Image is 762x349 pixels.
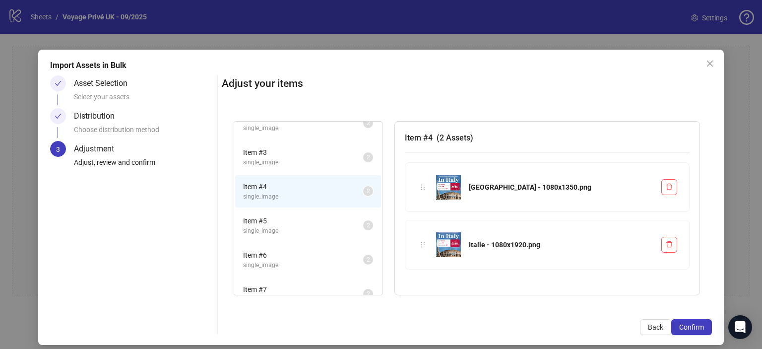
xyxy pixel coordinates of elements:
[55,113,62,120] span: check
[661,237,677,253] button: Delete
[74,141,122,157] div: Adjustment
[417,239,428,250] div: holder
[405,132,690,144] h3: Item # 4
[419,184,426,191] span: holder
[363,220,373,230] sup: 2
[243,147,363,158] span: Item # 3
[243,226,363,236] span: single_image
[367,120,370,127] span: 2
[469,182,653,193] div: [GEOGRAPHIC_DATA] - 1080x1350.png
[679,323,704,331] span: Confirm
[363,255,373,265] sup: 2
[222,75,712,92] h2: Adjust your items
[74,75,135,91] div: Asset Selection
[363,118,373,128] sup: 2
[243,250,363,261] span: Item # 6
[243,295,363,304] span: single_image
[437,133,473,142] span: ( 2 Assets )
[243,181,363,192] span: Item # 4
[671,319,712,335] button: Confirm
[706,60,714,68] span: close
[74,157,213,174] div: Adjust, review and confirm
[367,256,370,263] span: 2
[702,56,718,71] button: Close
[243,158,363,167] span: single_image
[661,179,677,195] button: Delete
[367,188,370,195] span: 2
[363,152,373,162] sup: 2
[728,315,752,339] div: Open Intercom Messenger
[74,124,213,141] div: Choose distribution method
[666,241,673,248] span: delete
[436,175,461,200] img: Italie - 1080x1350.png
[74,108,123,124] div: Distribution
[436,232,461,257] img: Italie - 1080x1920.png
[74,91,213,108] div: Select your assets
[417,182,428,193] div: holder
[367,154,370,161] span: 2
[640,319,671,335] button: Back
[243,215,363,226] span: Item # 5
[243,261,363,270] span: single_image
[243,124,363,133] span: single_image
[469,239,653,250] div: Italie - 1080x1920.png
[419,241,426,248] span: holder
[666,183,673,190] span: delete
[367,290,370,297] span: 2
[56,145,60,153] span: 3
[648,323,663,331] span: Back
[363,186,373,196] sup: 2
[367,222,370,229] span: 2
[243,284,363,295] span: Item # 7
[55,80,62,87] span: check
[50,60,712,71] div: Import Assets in Bulk
[243,192,363,202] span: single_image
[363,289,373,299] sup: 2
